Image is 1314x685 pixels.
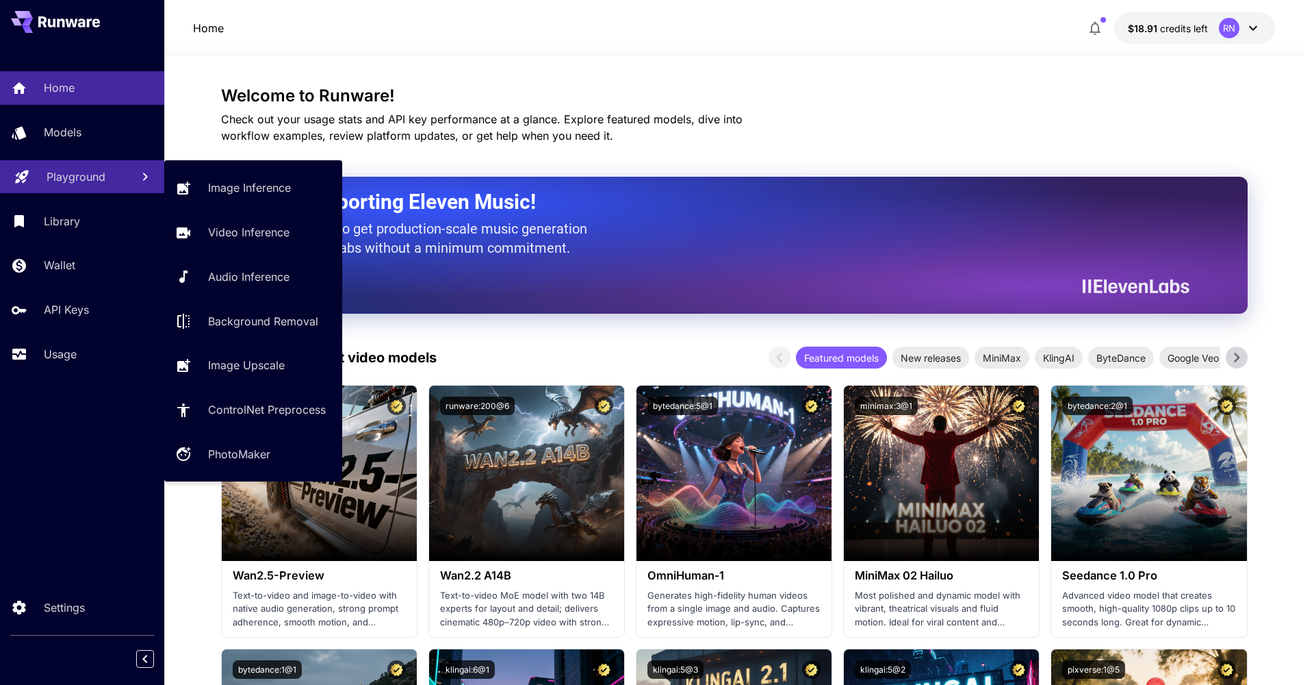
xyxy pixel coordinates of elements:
div: Collapse sidebar [146,647,164,671]
p: Models [44,124,81,140]
a: Video Inference [164,216,342,249]
a: Audio Inference [164,260,342,294]
span: KlingAI [1035,351,1083,365]
p: Image Upscale [208,357,285,373]
span: ByteDance [1088,351,1154,365]
button: Certified Model – Vetted for best performance and includes a commercial license. [1218,660,1236,679]
button: Certified Model – Vetted for best performance and includes a commercial license. [1009,397,1028,415]
img: alt [429,386,624,561]
p: Text-to-video and image-to-video with native audio generation, strong prompt adherence, smooth mo... [233,589,406,630]
button: Certified Model – Vetted for best performance and includes a commercial license. [387,660,406,679]
button: pixverse:1@5 [1062,660,1125,679]
button: Certified Model – Vetted for best performance and includes a commercial license. [595,660,613,679]
button: minimax:3@1 [855,397,918,415]
button: Certified Model – Vetted for best performance and includes a commercial license. [1009,660,1028,679]
p: Audio Inference [208,269,289,285]
img: alt [1051,386,1246,561]
button: bytedance:1@1 [233,660,302,679]
p: The only way to get production-scale music generation from Eleven Labs without a minimum commitment. [255,219,597,258]
p: Wallet [44,257,75,273]
button: Certified Model – Vetted for best performance and includes a commercial license. [1218,397,1236,415]
p: Text-to-video MoE model with two 14B experts for layout and detail; delivers cinematic 480p–720p ... [440,589,613,630]
span: MiniMax [975,351,1029,365]
h2: Now Supporting Eleven Music! [255,189,1179,215]
button: Certified Model – Vetted for best performance and includes a commercial license. [387,397,406,415]
span: credits left [1160,23,1208,34]
h3: OmniHuman‑1 [647,569,821,582]
button: Certified Model – Vetted for best performance and includes a commercial license. [802,660,821,679]
button: klingai:5@2 [855,660,911,679]
p: Playground [47,169,105,185]
p: Home [44,79,75,96]
button: bytedance:2@1 [1062,397,1133,415]
button: Certified Model – Vetted for best performance and includes a commercial license. [595,397,613,415]
nav: breadcrumb [193,20,224,36]
p: Usage [44,346,77,362]
span: Check out your usage stats and API key performance at a glance. Explore featured models, dive int... [221,112,743,142]
p: Background Removal [208,313,318,329]
p: ControlNet Preprocess [208,401,326,418]
h3: MiniMax 02 Hailuo [855,569,1028,582]
button: klingai:5@3 [647,660,704,679]
p: Generates high-fidelity human videos from a single image and audio. Captures expressive motion, l... [647,589,821,630]
div: $18.91276 [1128,21,1208,36]
button: bytedance:5@1 [647,397,718,415]
p: Settings [44,599,85,616]
p: Advanced video model that creates smooth, high-quality 1080p clips up to 10 seconds long. Great f... [1062,589,1235,630]
a: ControlNet Preprocess [164,393,342,427]
span: $18.91 [1128,23,1160,34]
p: PhotoMaker [208,446,270,462]
h3: Welcome to Runware! [221,86,1248,105]
p: API Keys [44,301,89,318]
h3: Wan2.5-Preview [233,569,406,582]
button: Collapse sidebar [136,650,154,668]
span: Google Veo [1159,351,1227,365]
button: Certified Model – Vetted for best performance and includes a commercial license. [802,397,821,415]
span: New releases [892,351,969,365]
a: Background Removal [164,304,342,338]
a: PhotoMaker [164,438,342,471]
p: Most polished and dynamic model with vibrant, theatrical visuals and fluid motion. Ideal for vira... [855,589,1028,630]
p: Image Inference [208,179,291,196]
button: runware:200@6 [440,397,515,415]
h3: Seedance 1.0 Pro [1062,569,1235,582]
p: Home [193,20,224,36]
p: Video Inference [208,224,289,240]
h3: Wan2.2 A14B [440,569,613,582]
button: $18.91276 [1114,12,1275,44]
p: Library [44,213,80,229]
img: alt [636,386,832,561]
div: RN [1219,18,1239,38]
button: klingai:6@1 [440,660,495,679]
a: Image Upscale [164,349,342,382]
img: alt [844,386,1039,561]
a: Image Inference [164,171,342,205]
span: Featured models [796,351,887,365]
